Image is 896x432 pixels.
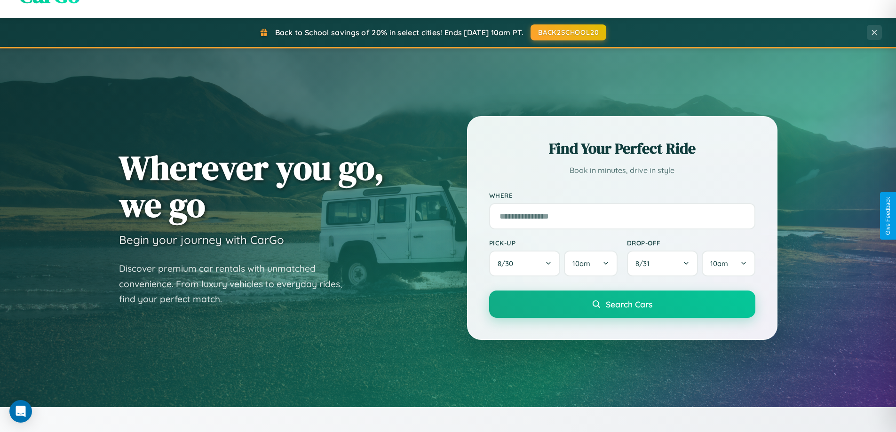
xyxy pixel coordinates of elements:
span: 8 / 31 [635,259,654,268]
button: 10am [702,251,755,276]
label: Drop-off [627,239,755,247]
p: Book in minutes, drive in style [489,164,755,177]
h3: Begin your journey with CarGo [119,233,284,247]
span: 10am [572,259,590,268]
button: 8/30 [489,251,561,276]
span: 8 / 30 [498,259,518,268]
span: Search Cars [606,299,652,309]
button: 8/31 [627,251,698,276]
label: Where [489,191,755,199]
div: Open Intercom Messenger [9,400,32,423]
span: 10am [710,259,728,268]
h1: Wherever you go, we go [119,149,384,223]
button: BACK2SCHOOL20 [531,24,606,40]
button: Search Cars [489,291,755,318]
label: Pick-up [489,239,618,247]
p: Discover premium car rentals with unmatched convenience. From luxury vehicles to everyday rides, ... [119,261,354,307]
div: Give Feedback [885,197,891,235]
button: 10am [564,251,617,276]
span: Back to School savings of 20% in select cities! Ends [DATE] 10am PT. [275,28,523,37]
h2: Find Your Perfect Ride [489,138,755,159]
